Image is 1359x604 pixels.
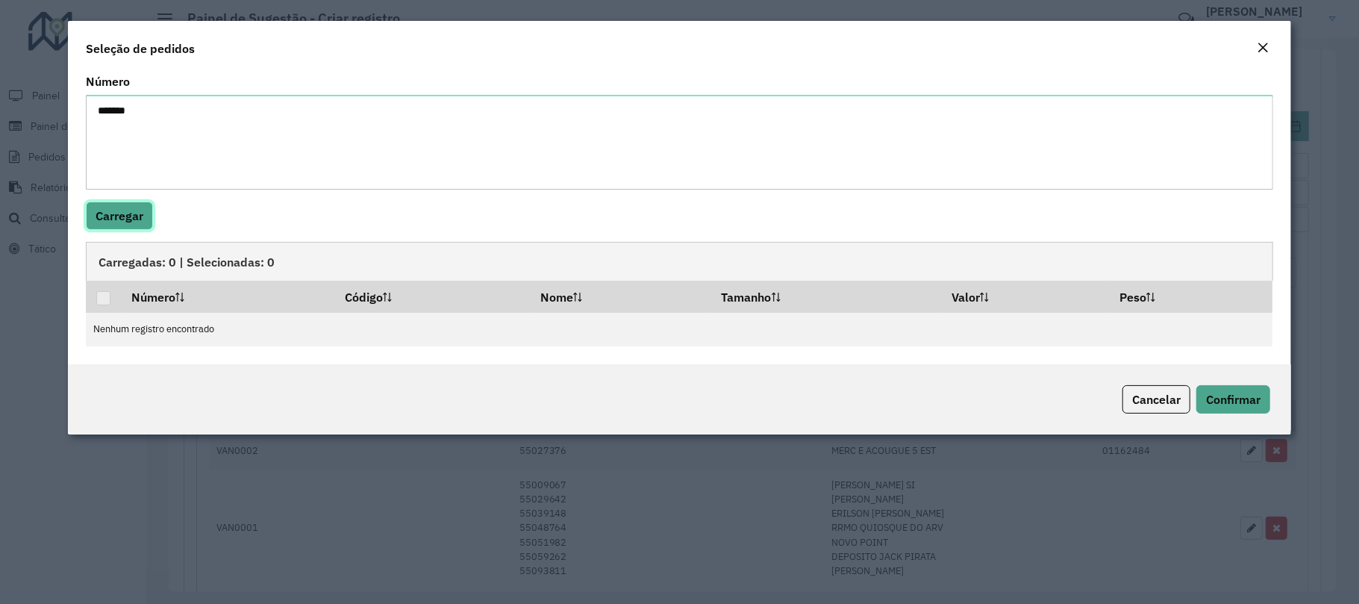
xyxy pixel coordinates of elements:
td: Nenhum registro encontrado [86,313,1272,346]
button: Cancelar [1122,385,1190,414]
h4: Seleção de pedidos [86,40,195,57]
span: Cancelar [1132,392,1181,407]
th: Peso [1109,281,1272,312]
button: Close [1252,39,1273,58]
th: Código [334,281,530,312]
span: Confirmar [1206,392,1260,407]
div: Carregadas: 0 | Selecionadas: 0 [86,242,1273,281]
th: Tamanho [711,281,942,312]
label: Número [86,72,130,90]
th: Número [121,281,334,312]
th: Valor [942,281,1110,312]
button: Confirmar [1196,385,1270,414]
em: Fechar [1257,42,1269,54]
button: Carregar [86,202,153,230]
th: Nome [531,281,711,312]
